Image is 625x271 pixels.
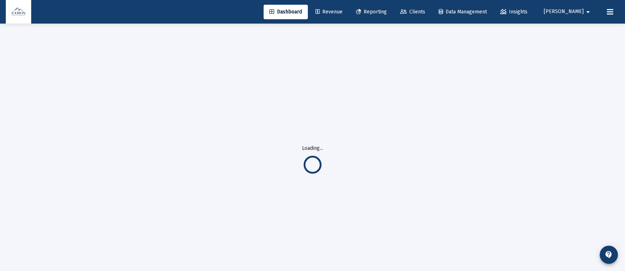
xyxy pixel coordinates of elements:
[494,5,533,19] a: Insights
[315,9,343,15] span: Revenue
[535,4,601,19] button: [PERSON_NAME]
[264,5,308,19] a: Dashboard
[310,5,348,19] a: Revenue
[500,9,527,15] span: Insights
[439,9,487,15] span: Data Management
[11,5,26,19] img: Dashboard
[350,5,393,19] a: Reporting
[544,9,584,15] span: [PERSON_NAME]
[433,5,493,19] a: Data Management
[394,5,431,19] a: Clients
[400,9,425,15] span: Clients
[269,9,302,15] span: Dashboard
[584,5,592,19] mat-icon: arrow_drop_down
[604,250,613,259] mat-icon: contact_support
[356,9,387,15] span: Reporting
